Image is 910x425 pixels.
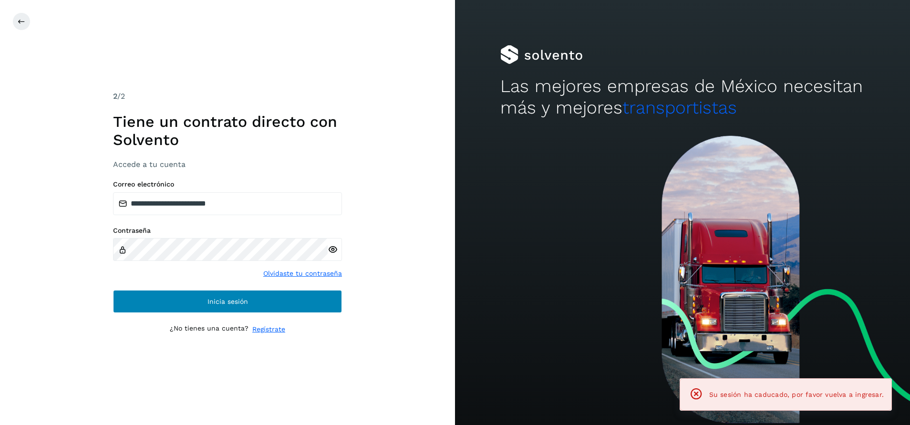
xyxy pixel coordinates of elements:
[113,180,342,188] label: Correo electrónico
[709,391,884,398] span: Su sesión ha caducado, por favor vuelva a ingresar.
[113,113,342,149] h1: Tiene un contrato directo con Solvento
[622,97,737,118] span: transportistas
[113,160,342,169] h3: Accede a tu cuenta
[500,76,864,118] h2: Las mejores empresas de México necesitan más y mejores
[113,91,342,102] div: /2
[113,290,342,313] button: Inicia sesión
[263,269,342,279] a: Olvidaste tu contraseña
[113,92,117,101] span: 2
[170,324,248,334] p: ¿No tienes una cuenta?
[207,298,248,305] span: Inicia sesión
[113,227,342,235] label: Contraseña
[252,324,285,334] a: Regístrate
